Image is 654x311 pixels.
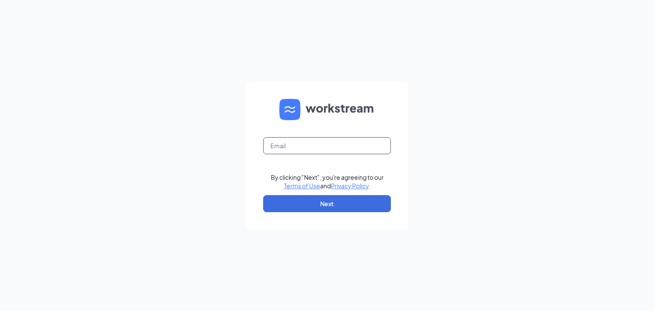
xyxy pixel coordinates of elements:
a: Terms of Use [284,182,320,190]
input: Email [263,137,391,154]
div: By clicking "Next", you're agreeing to our and . [271,173,384,190]
a: Privacy Policy [331,182,369,190]
img: WS logo and Workstream text [279,99,375,120]
button: Next [263,195,391,212]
